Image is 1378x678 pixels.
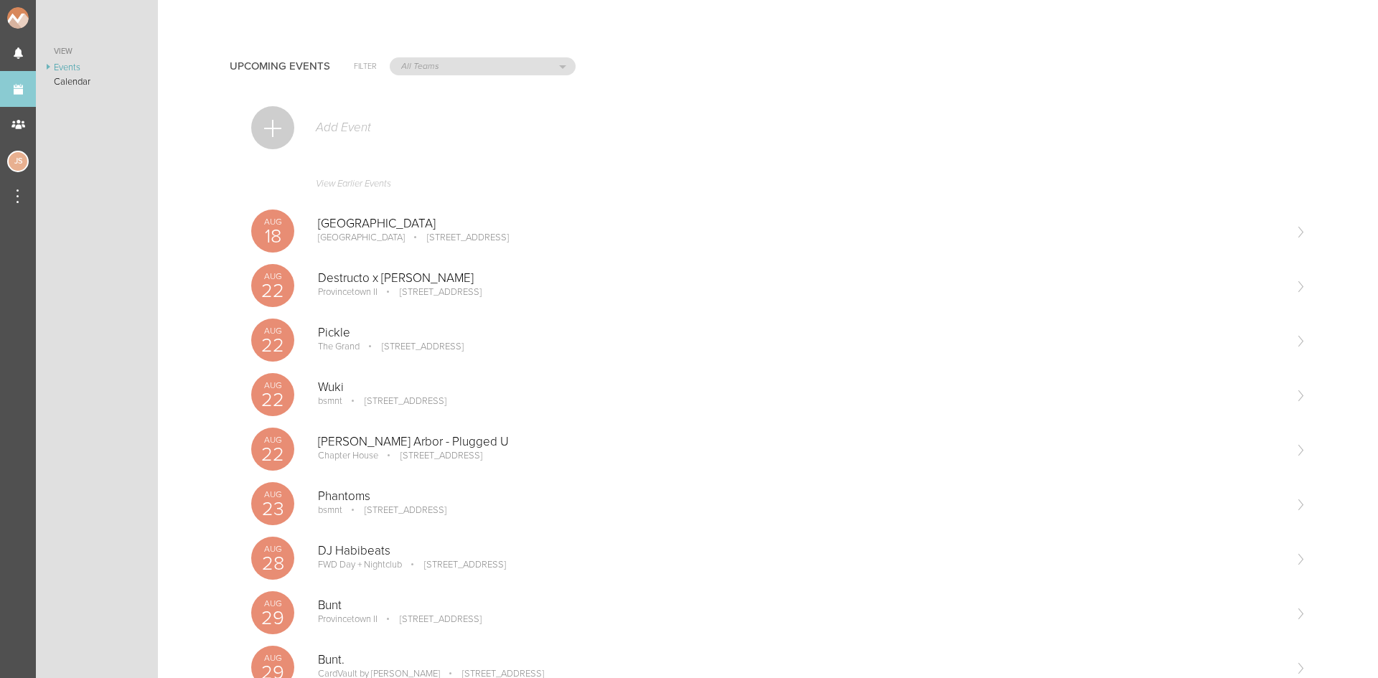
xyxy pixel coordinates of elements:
[36,75,158,89] a: Calendar
[251,490,294,499] p: Aug
[251,545,294,553] p: Aug
[407,232,509,243] p: [STREET_ADDRESS]
[251,554,294,573] p: 28
[404,559,506,570] p: [STREET_ADDRESS]
[318,653,1283,667] p: Bunt.
[318,489,1283,504] p: Phantoms
[314,121,371,135] p: Add Event
[318,341,360,352] p: The Grand
[251,381,294,390] p: Aug
[380,613,482,625] p: [STREET_ADDRESS]
[36,60,158,75] a: Events
[251,390,294,410] p: 22
[318,559,402,570] p: FWD Day + Nightclub
[7,7,88,29] img: NOMAD
[318,286,378,298] p: Provincetown II
[344,395,446,407] p: [STREET_ADDRESS]
[344,504,446,516] p: [STREET_ADDRESS]
[362,341,464,352] p: [STREET_ADDRESS]
[36,43,158,60] a: View
[354,60,377,72] h6: Filter
[318,271,1283,286] p: Destructo x [PERSON_NAME]
[318,544,1283,558] p: DJ Habibeats
[251,272,294,281] p: Aug
[318,435,1283,449] p: [PERSON_NAME] Arbor - Plugged U
[318,232,405,243] p: [GEOGRAPHIC_DATA]
[251,336,294,355] p: 22
[318,380,1283,395] p: Wuki
[318,504,342,516] p: bsmnt
[251,281,294,301] p: 22
[318,598,1283,613] p: Bunt
[251,608,294,628] p: 29
[251,599,294,608] p: Aug
[318,395,342,407] p: bsmnt
[251,499,294,519] p: 23
[251,435,294,444] p: Aug
[318,613,378,625] p: Provincetown II
[318,326,1283,340] p: Pickle
[318,217,1283,231] p: [GEOGRAPHIC_DATA]
[230,60,330,72] h4: Upcoming Events
[251,217,294,226] p: Aug
[318,450,378,461] p: Chapter House
[251,326,294,335] p: Aug
[7,151,29,172] div: Jessica Smith
[380,450,482,461] p: [STREET_ADDRESS]
[380,286,482,298] p: [STREET_ADDRESS]
[251,445,294,464] p: 22
[251,171,1306,204] a: View Earlier Events
[251,654,294,662] p: Aug
[251,227,294,246] p: 18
